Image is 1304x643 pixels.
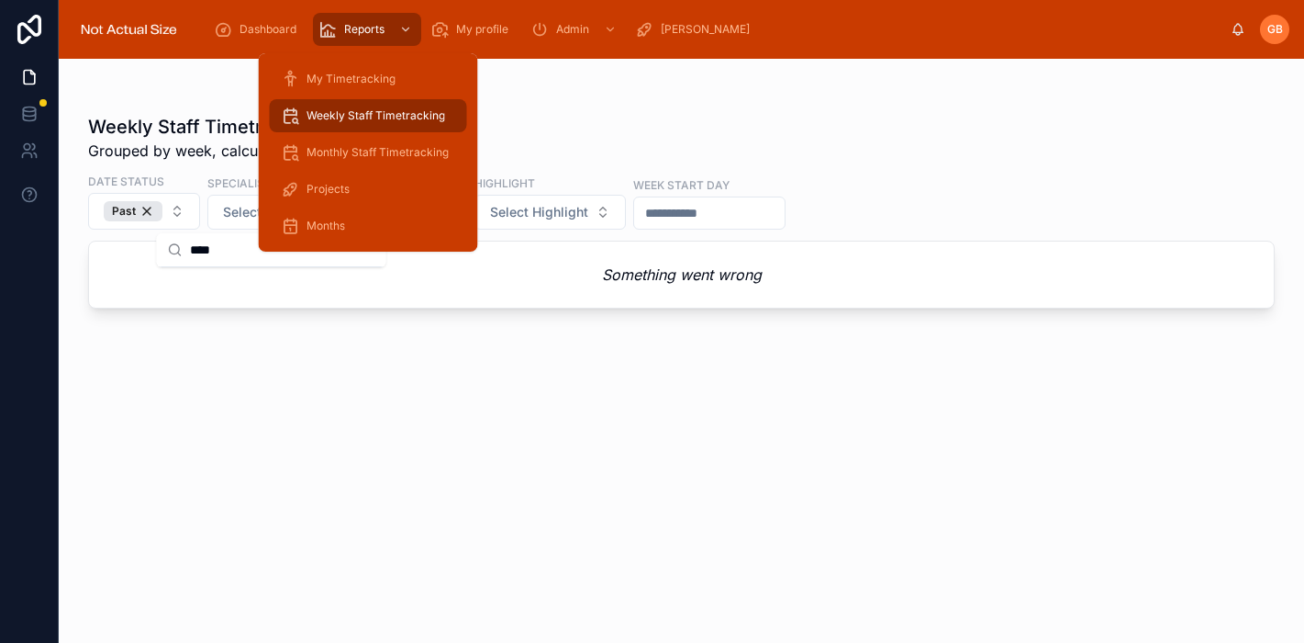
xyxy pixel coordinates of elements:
[207,175,306,191] label: Specialist team
[456,22,508,37] span: My profile
[88,114,413,140] h1: Weekly Staff Timetracking
[199,9,1231,50] div: scrollable content
[306,182,350,197] span: Projects
[661,22,750,37] span: [PERSON_NAME]
[474,195,626,230] button: Select Button
[1267,22,1283,37] span: GB
[490,203,588,221] span: Select Highlight
[73,15,184,44] img: App logo
[223,203,298,221] span: Select Team
[270,99,467,132] a: Weekly Staff Timetracking
[207,195,336,230] button: Select Button
[525,13,626,46] a: Admin
[104,201,162,221] div: Past
[630,13,763,46] a: [PERSON_NAME]
[208,13,309,46] a: Dashboard
[270,173,467,206] a: Projects
[306,219,345,233] span: Months
[633,176,730,193] label: Week start day
[88,140,413,162] span: Grouped by week, calculated against capacity.
[88,173,164,189] label: Date status
[306,108,445,123] span: Weekly Staff Timetracking
[474,175,535,191] label: Highlight
[270,136,467,169] a: Monthly Staff Timetracking
[240,22,296,37] span: Dashboard
[313,13,421,46] a: Reports
[306,145,449,160] span: Monthly Staff Timetracking
[425,13,521,46] a: My profile
[270,62,467,96] a: My Timetracking
[270,209,467,243] a: Months
[104,201,162,221] button: Unselect PAST
[602,264,762,286] em: Something went wrong
[344,22,385,37] span: Reports
[88,193,200,230] button: Select Button
[556,22,589,37] span: Admin
[306,72,396,86] span: My Timetracking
